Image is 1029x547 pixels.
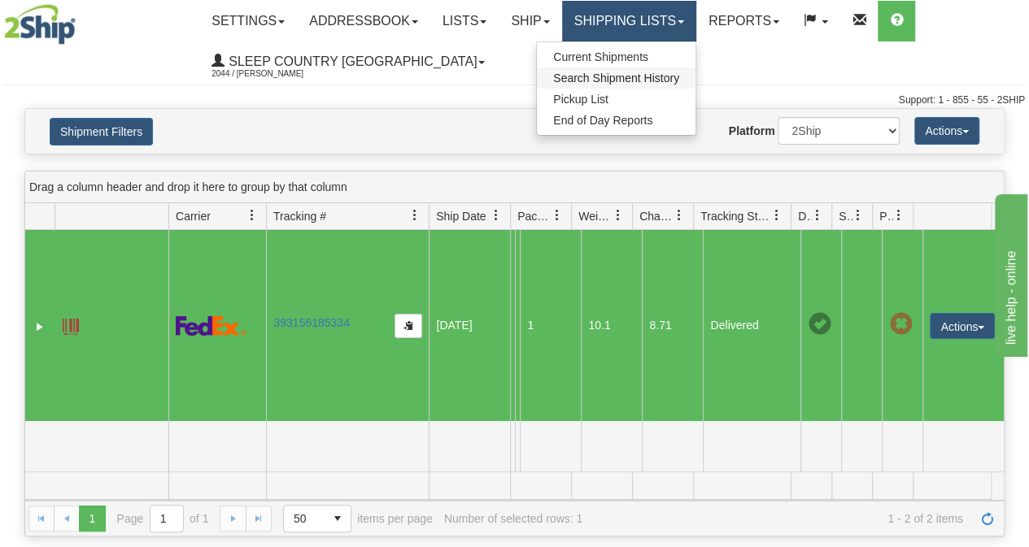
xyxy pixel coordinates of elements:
div: grid grouping header [25,171,1004,203]
a: Label [63,311,79,337]
a: Addressbook [297,1,430,41]
span: Weight [578,208,613,224]
td: [DATE] [429,230,510,421]
button: Copy to clipboard [395,314,422,338]
iframe: chat widget [992,190,1027,356]
span: Sleep Country [GEOGRAPHIC_DATA] [225,54,477,68]
span: Current Shipments [553,50,648,63]
span: Packages [517,208,552,224]
a: Lists [430,1,499,41]
span: 2044 / [PERSON_NAME] [211,66,334,82]
span: End of Day Reports [553,114,652,127]
label: Platform [729,123,775,139]
a: Ship Date filter column settings [482,202,510,229]
a: Packages filter column settings [543,202,571,229]
button: Actions [914,117,979,145]
td: Delivered [703,230,800,421]
span: items per page [283,505,433,532]
a: Reports [696,1,791,41]
a: Tracking Status filter column settings [763,202,791,229]
a: Ship [499,1,561,41]
td: Sleep Country [GEOGRAPHIC_DATA] Shipping Department [GEOGRAPHIC_DATA] [GEOGRAPHIC_DATA] [GEOGRAPH... [510,230,515,421]
span: Delivery Status [798,208,812,224]
a: Delivery Status filter column settings [804,202,831,229]
a: Pickup Status filter column settings [885,202,913,229]
span: Charge [639,208,674,224]
input: Page 1 [150,506,183,532]
span: Shipment Issues [839,208,852,224]
a: Refresh [974,506,1001,532]
span: Tracking # [273,208,326,224]
td: [PERSON_NAME] [PERSON_NAME] CA BC NANAIMO V9R 4R3 [515,230,520,421]
a: End of Day Reports [537,110,695,131]
a: Expand [32,319,48,335]
td: 1 [520,230,581,421]
img: 2 - FedEx Express® [176,315,246,336]
a: Carrier filter column settings [238,202,266,229]
span: Pickup Not Assigned [889,313,912,336]
span: Pickup List [553,93,608,106]
a: Search Shipment History [537,67,695,89]
a: Shipment Issues filter column settings [844,202,872,229]
span: Page 1 [79,506,105,532]
a: Weight filter column settings [604,202,632,229]
img: logo2044.jpg [4,4,76,45]
td: 10.1 [581,230,642,421]
span: 1 - 2 of 2 items [594,512,963,525]
span: Pickup Status [879,208,893,224]
span: On time [808,313,831,336]
a: 393156185334 [273,316,349,329]
a: Sleep Country [GEOGRAPHIC_DATA] 2044 / [PERSON_NAME] [199,41,497,82]
span: Page sizes drop down [283,505,351,532]
button: Shipment Filters [50,118,153,145]
div: Support: 1 - 855 - 55 - 2SHIP [4,93,1025,107]
a: Settings [199,1,297,41]
td: 8.71 [642,230,703,421]
span: Carrier [176,208,211,224]
span: select [325,506,351,532]
a: Charge filter column settings [665,202,693,229]
div: live help - online [12,10,150,29]
a: Current Shipments [537,46,695,67]
span: Page of 1 [117,505,209,532]
button: Actions [930,313,995,339]
div: Number of selected rows: 1 [444,512,582,525]
a: Tracking # filter column settings [401,202,429,229]
a: Pickup List [537,89,695,110]
span: Search Shipment History [553,72,679,85]
a: Shipping lists [562,1,696,41]
span: 50 [294,510,315,527]
span: Tracking Status [700,208,771,224]
span: Ship Date [436,208,486,224]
